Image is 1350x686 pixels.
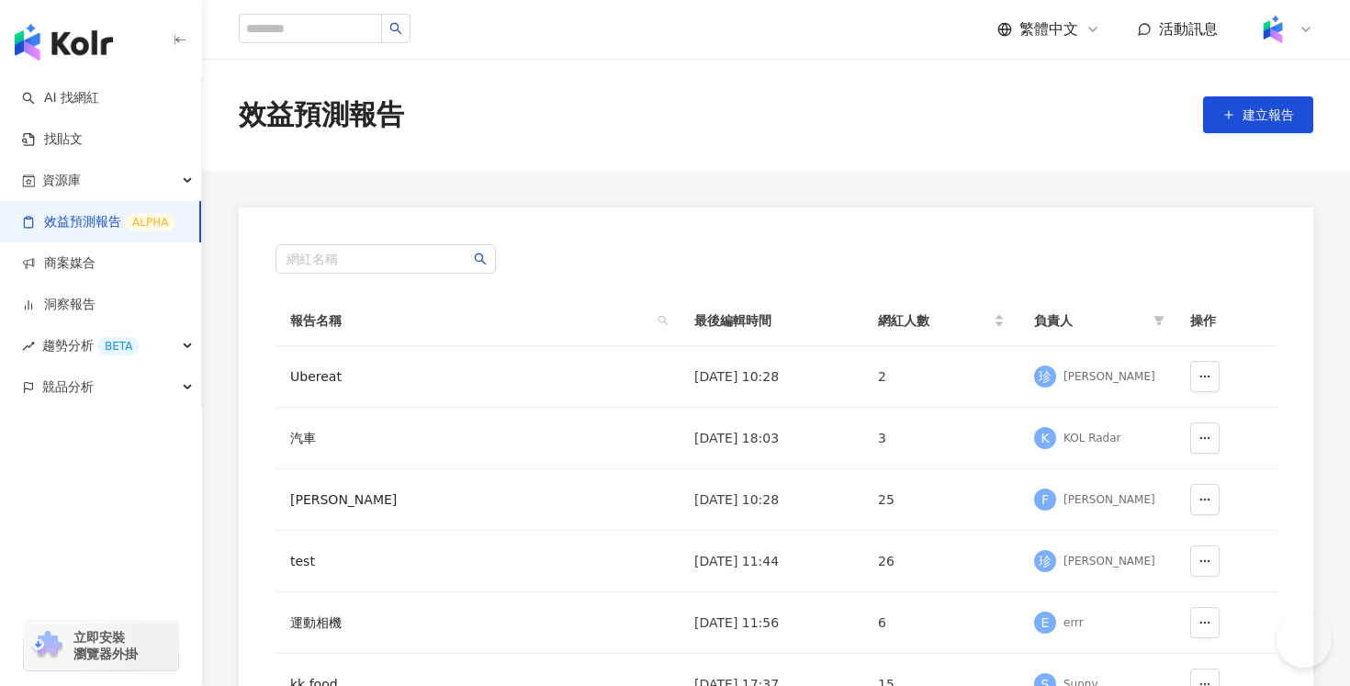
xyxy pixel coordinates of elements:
[290,551,511,571] div: test
[878,615,886,630] span: 6
[1277,613,1332,668] iframe: Help Scout Beacon - Open
[474,253,487,265] span: search
[1176,296,1277,346] th: 操作
[22,213,175,231] a: 效益預測報告ALPHA
[42,325,140,366] span: 趨勢分析
[1039,366,1052,387] span: 珍
[1255,12,1290,47] img: Kolr%20app%20icon%20%281%29.png
[1034,310,1146,331] span: 負責人
[290,310,650,331] span: 報告名稱
[22,130,83,149] a: 找貼文
[878,310,990,331] span: 網紅人數
[22,296,96,314] a: 洞察報告
[658,315,669,326] span: search
[239,96,404,134] div: 效益預測報告
[680,296,863,346] th: 最後編輯時間
[1063,554,1155,569] div: [PERSON_NAME]
[1041,428,1049,448] span: K
[878,492,894,507] span: 25
[22,254,96,273] a: 商案媒合
[73,629,138,662] span: 立即安裝 瀏覽器外掛
[1243,107,1294,122] span: 建立報告
[1063,615,1084,631] div: errr
[1203,96,1313,133] button: 建立報告
[24,621,178,670] a: chrome extension立即安裝 瀏覽器外掛
[680,408,863,469] td: [DATE] 18:03
[680,346,863,408] td: [DATE] 10:28
[29,631,65,660] img: chrome extension
[1063,369,1155,385] div: [PERSON_NAME]
[1019,19,1078,39] span: 繁體中文
[1041,613,1050,633] span: E
[15,24,113,61] img: logo
[97,337,140,355] div: BETA
[1153,315,1164,326] span: filter
[290,366,511,387] div: Ubereat
[22,89,99,107] a: searchAI 找網紅
[290,428,511,448] div: 汽車
[878,554,894,568] span: 26
[1159,20,1218,38] span: 活動訊息
[680,592,863,654] td: [DATE] 11:56
[290,613,511,633] div: 運動相機
[42,366,94,408] span: 競品分析
[290,489,511,510] div: [PERSON_NAME]
[680,469,863,531] td: [DATE] 10:28
[1150,307,1168,334] span: filter
[1041,489,1049,510] span: F
[22,340,35,353] span: rise
[878,431,886,445] span: 3
[1063,492,1155,508] div: [PERSON_NAME]
[878,369,886,384] span: 2
[1039,551,1052,571] span: 珍
[680,531,863,592] td: [DATE] 11:44
[654,307,672,334] span: search
[1063,431,1121,446] div: KOL Radar
[863,296,1019,346] th: 網紅人數
[389,22,402,35] span: search
[42,160,81,201] span: 資源庫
